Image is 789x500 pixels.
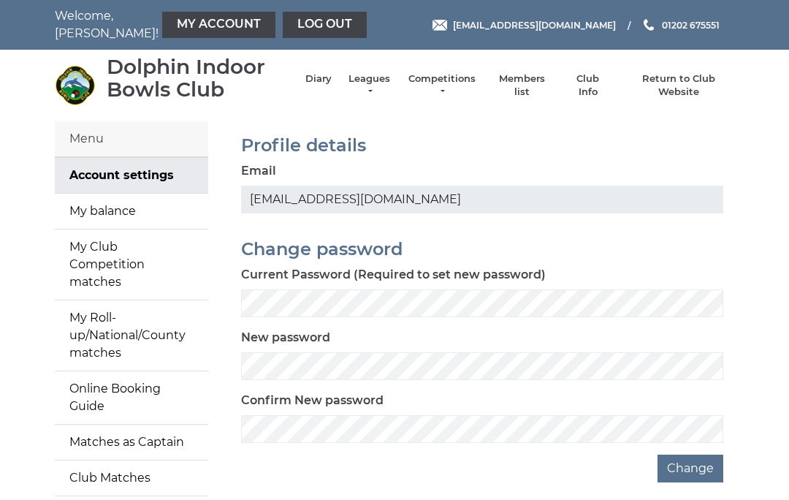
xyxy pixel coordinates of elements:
[305,72,332,86] a: Diary
[162,12,275,38] a: My Account
[624,72,734,99] a: Return to Club Website
[55,158,208,193] a: Account settings
[453,19,616,30] span: [EMAIL_ADDRESS][DOMAIN_NAME]
[491,72,552,99] a: Members list
[283,12,367,38] a: Log out
[644,19,654,31] img: Phone us
[55,300,208,371] a: My Roll-up/National/County matches
[241,266,546,284] label: Current Password (Required to set new password)
[657,455,723,482] button: Change
[55,194,208,229] a: My balance
[107,56,291,101] div: Dolphin Indoor Bowls Club
[346,72,392,99] a: Leagues
[55,461,208,496] a: Club Matches
[241,162,276,180] label: Email
[55,121,208,157] div: Menu
[241,240,723,259] h2: Change password
[55,65,95,105] img: Dolphin Indoor Bowls Club
[55,425,208,460] a: Matches as Captain
[55,7,325,42] nav: Welcome, [PERSON_NAME]!
[432,20,447,31] img: Email
[407,72,477,99] a: Competitions
[567,72,609,99] a: Club Info
[55,230,208,300] a: My Club Competition matches
[432,18,616,32] a: Email [EMAIL_ADDRESS][DOMAIN_NAME]
[241,329,330,346] label: New password
[241,136,723,155] h2: Profile details
[55,371,208,424] a: Online Booking Guide
[662,19,720,30] span: 01202 675551
[641,18,720,32] a: Phone us 01202 675551
[241,392,384,409] label: Confirm New password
